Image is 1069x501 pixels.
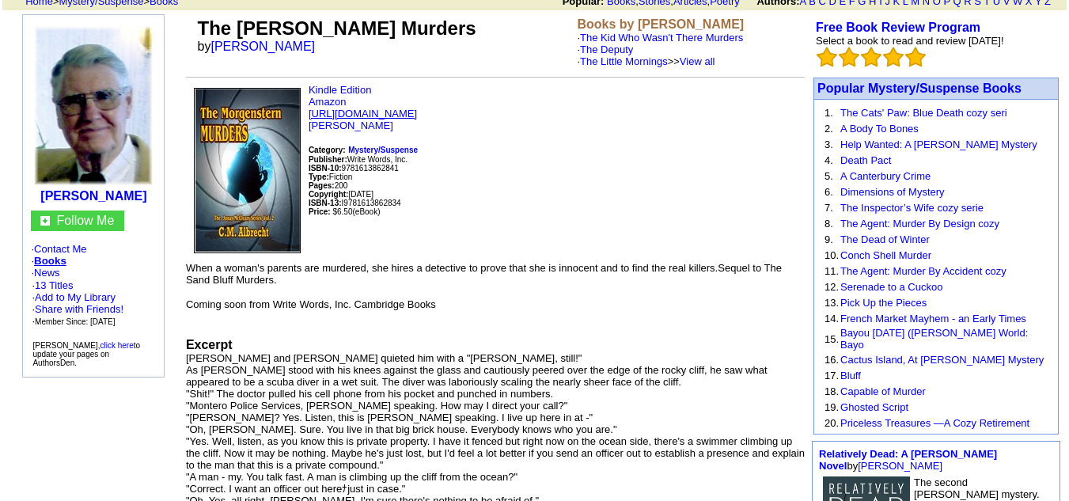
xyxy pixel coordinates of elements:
a: Relatively Dead: A [PERSON_NAME] Novel [819,448,997,472]
a: [PERSON_NAME] [40,189,146,203]
a: [PERSON_NAME] [858,460,942,472]
a: Capable of Murder [840,385,926,397]
a: A Canterbury Crime [840,170,931,182]
b: ISBN-10: [309,164,342,173]
a: The Kid Who Wasn't There Murders [580,32,743,44]
font: · >> [577,55,715,67]
font: 8. [824,218,833,230]
font: by [198,40,326,53]
font: by [819,448,997,472]
font: 11. [824,265,839,277]
a: [URL][DOMAIN_NAME] [309,108,417,120]
font: I9781613862834 [309,199,401,207]
img: 62441.jpg [194,88,301,253]
a: Priceless Treasures —A Cozy Retirement [840,417,1029,429]
font: 20. [824,417,839,429]
font: 6. [824,186,833,198]
img: gc.jpg [40,216,50,226]
b: Price: [309,207,331,216]
a: View all [680,55,715,67]
a: Bayou [DATE] ([PERSON_NAME] World: Bayo [840,327,1028,351]
a: The Deputy [580,44,633,55]
font: 18. [824,385,839,397]
font: 9. [824,233,833,245]
font: 13. [824,297,839,309]
a: The Cats' Paw: Blue Death cozy seri [840,107,1007,119]
a: Add to My Library [35,291,116,303]
font: 7. [824,202,833,214]
b: Category: [309,146,346,154]
font: When a woman's parents are murdered, she hires a detective to prove that she is innocent and to f... [186,262,782,286]
font: Member Since: [DATE] [35,317,116,326]
font: 16. [824,354,839,366]
b: Pages: [309,181,335,190]
font: Fiction [309,173,352,181]
b: ISBN-13: [309,199,342,207]
b: Mystery/Suspense [348,146,418,154]
font: 3. [824,139,833,150]
img: bigemptystars.png [817,47,837,67]
font: 9781613862841 [309,164,399,173]
font: 15. [824,333,839,345]
img: bigemptystars.png [905,47,926,67]
font: 4. [824,154,833,166]
a: Cactus Island, At [PERSON_NAME] Mystery [840,354,1044,366]
font: · · · [31,243,156,328]
a: [PERSON_NAME] [309,120,393,131]
font: 5. [824,170,833,182]
b: Books by [PERSON_NAME] [577,17,744,31]
a: French Market Mayhem - an Early Times [840,313,1026,325]
a: The Inspector’s Wife cozy serie [840,202,984,214]
img: bigemptystars.png [839,47,859,67]
a: Mystery/Suspense [348,143,418,155]
a: Popular Mystery/Suspense Books [817,82,1022,95]
a: The Little Mornings [580,55,668,67]
a: Help Wanted: A [PERSON_NAME] Mystery [840,139,1037,150]
font: [DATE] [348,190,373,199]
a: [PERSON_NAME] [210,40,315,53]
a: A Body To Bones [840,123,919,135]
font: The [PERSON_NAME] Murders [198,17,476,39]
a: Follow Me [56,214,114,227]
font: 14. [824,313,839,325]
a: Dimensions of Mystery [840,186,944,198]
font: Copyright: [309,190,349,199]
font: Write Words, Inc. [309,155,408,164]
font: · [577,32,743,67]
font: Excerpt [186,338,233,351]
font: 17. [824,370,839,381]
font: 2. [824,123,833,135]
a: Bluff [840,370,861,381]
font: Select a book to read and review [DATE]! [816,35,1004,47]
a: News [34,267,60,279]
img: bigemptystars.png [883,47,904,67]
a: The Dead of Winter [840,233,930,245]
font: 12. [824,281,839,293]
a: 13 Titles [35,279,73,291]
a: Ghosted Script [840,401,908,413]
iframe: fb:like Facebook Social Plugin [309,233,704,249]
font: · · · [32,291,123,327]
font: · [577,44,715,67]
a: Serenade to a Cuckoo [840,281,942,293]
a: Contact Me [34,243,86,255]
b: Type: [309,173,329,181]
font: · [32,279,123,327]
a: Share with Friends! [35,303,123,315]
b: Publisher: [309,155,347,164]
a: Pick Up the Pieces [840,297,927,309]
a: click here [100,341,133,350]
img: bigemptystars.png [861,47,881,67]
a: Free Book Review Program [816,21,980,34]
p: Coming soon from Write Words, Inc. Cambridge Books [186,298,805,310]
a: Books [34,255,66,267]
font: 19. [824,401,839,413]
font: [PERSON_NAME], to update your pages on AuthorsDen. [32,341,140,367]
font: 1. [824,107,833,119]
a: The Agent: Murder By Design cozy [840,218,999,230]
a: Conch Shell Murder [840,249,931,261]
